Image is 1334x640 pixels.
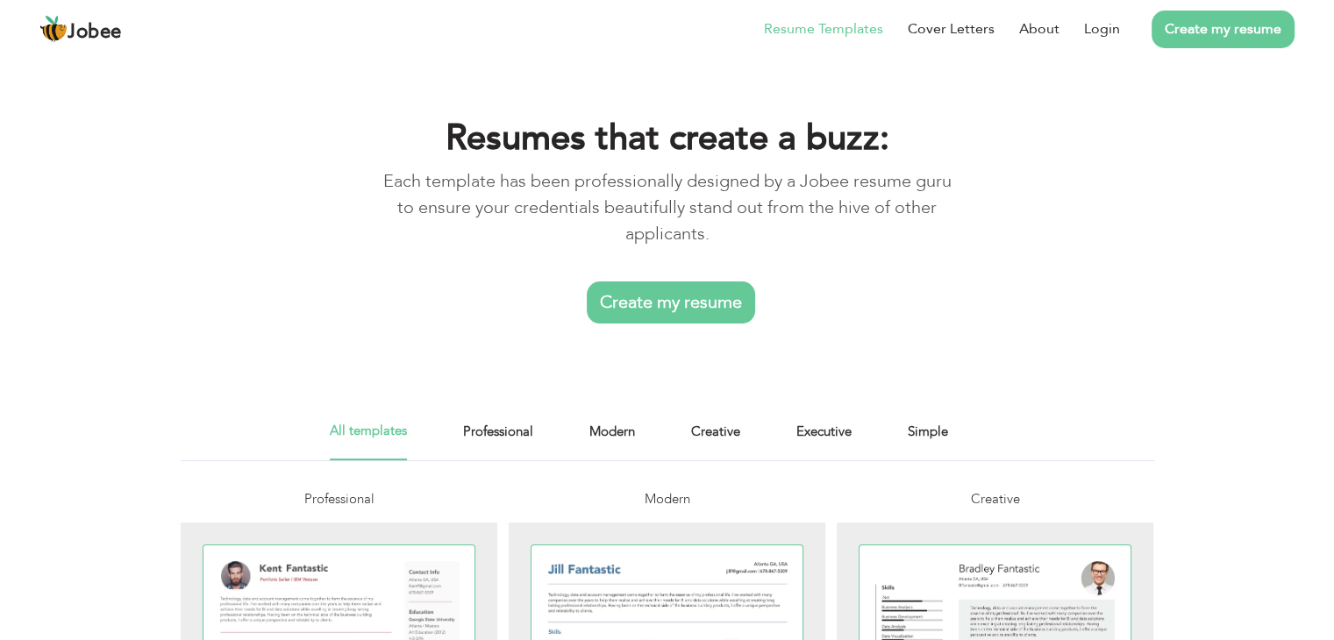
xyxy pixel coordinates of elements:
a: Jobee [39,15,122,43]
img: jobee.io [39,15,68,43]
a: Modern [589,421,635,460]
a: About [1019,18,1059,39]
span: Creative [970,490,1019,508]
a: Create my resume [1152,11,1295,48]
a: Executive [796,421,852,460]
a: Resume Templates [764,18,883,39]
a: Cover Letters [908,18,995,39]
a: Creative [691,421,740,460]
a: Create my resume [587,281,755,324]
span: Professional [303,490,374,508]
a: Login [1084,18,1120,39]
span: Modern [644,490,689,508]
h1: Resumes that create a buzz: [375,116,959,161]
span: Jobee [68,23,122,42]
a: Simple [908,421,948,460]
p: Each template has been professionally designed by a Jobee resume guru to ensure your credentials ... [375,168,959,247]
a: Professional [463,421,533,460]
a: All templates [330,421,407,460]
